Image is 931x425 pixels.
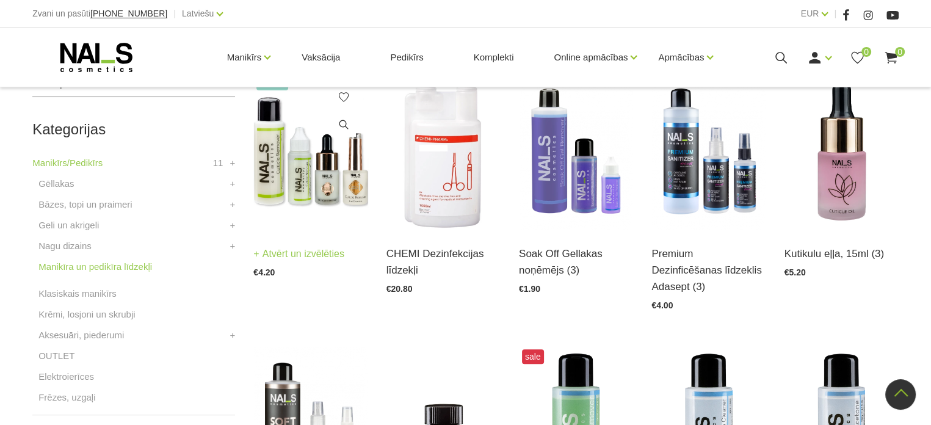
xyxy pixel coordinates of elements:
[38,239,92,253] a: Nagu dizains
[173,6,176,21] span: |
[38,260,152,274] a: Manikīra un pedikīra līdzekļi
[386,73,501,230] img: STERISEPT INSTRU 1L (SPORICĪDS)Sporicīds instrumentu dezinfekcijas un mazgāšanas līdzeklis invent...
[834,6,836,21] span: |
[32,156,103,170] a: Manikīrs/Pedikīrs
[230,176,236,191] a: +
[519,245,633,278] a: Soak Off Gellakas noņēmējs (3)
[38,390,95,405] a: Frēzes, uzgaļi
[253,267,275,277] span: €4.20
[230,156,236,170] a: +
[801,6,819,21] a: EUR
[861,47,871,57] span: 0
[38,286,117,301] a: Klasiskais manikīrs
[213,156,223,170] span: 11
[38,369,94,384] a: Elektroierīces
[38,307,135,322] a: Krēmi, losjoni un skrubji
[32,6,167,21] div: Zvani un pasūti
[182,6,214,21] a: Latviešu
[38,197,132,212] a: Bāzes, topi un praimeri
[522,349,544,364] span: sale
[784,267,806,277] span: €5.20
[38,328,124,343] a: Aksesuāri, piederumi
[253,73,368,230] img: Līdzeklis kutikulas mīkstināšanai un irdināšanai vien pāris sekunžu laikā. Ideāli piemērots kutik...
[380,28,433,87] a: Pedikīrs
[230,239,236,253] a: +
[651,73,766,230] img: Pielietošanas sfēra profesionālai lietošanai: Medicīnisks līdzeklis paredzēts roku un virsmu dezi...
[38,349,74,363] a: OUTLET
[386,284,413,294] span: €20.80
[554,33,628,82] a: Online apmācības
[464,28,524,87] a: Komplekti
[784,245,899,262] a: Kutikulu eļļa, 15ml (3)
[38,218,99,233] a: Geli un akrigeli
[651,300,673,310] span: €4.00
[38,176,74,191] a: Gēllakas
[883,50,899,65] a: 0
[895,47,905,57] span: 0
[90,9,167,18] a: [PHONE_NUMBER]
[32,122,235,137] h2: Kategorijas
[227,33,262,82] a: Manikīrs
[253,245,344,263] a: Atvērt un izvēlēties
[519,284,540,294] span: €1.90
[784,73,899,230] img: Mitrinoša, mīkstinoša un aromātiska kutikulas eļļa. Bagāta ar nepieciešamo omega-3, 6 un 9, kā ar...
[651,245,766,296] a: Premium Dezinficēšanas līdzeklis Adasept (3)
[292,28,350,87] a: Vaksācija
[850,50,865,65] a: 0
[386,245,501,278] a: CHEMI Dezinfekcijas līdzekļi
[658,33,704,82] a: Apmācības
[230,328,236,343] a: +
[230,218,236,233] a: +
[519,73,633,230] img: Profesionāls šķīdums gellakas un citu “soak off” produktu ātrai noņemšanai.Nesausina rokas.Tilpum...
[230,197,236,212] a: +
